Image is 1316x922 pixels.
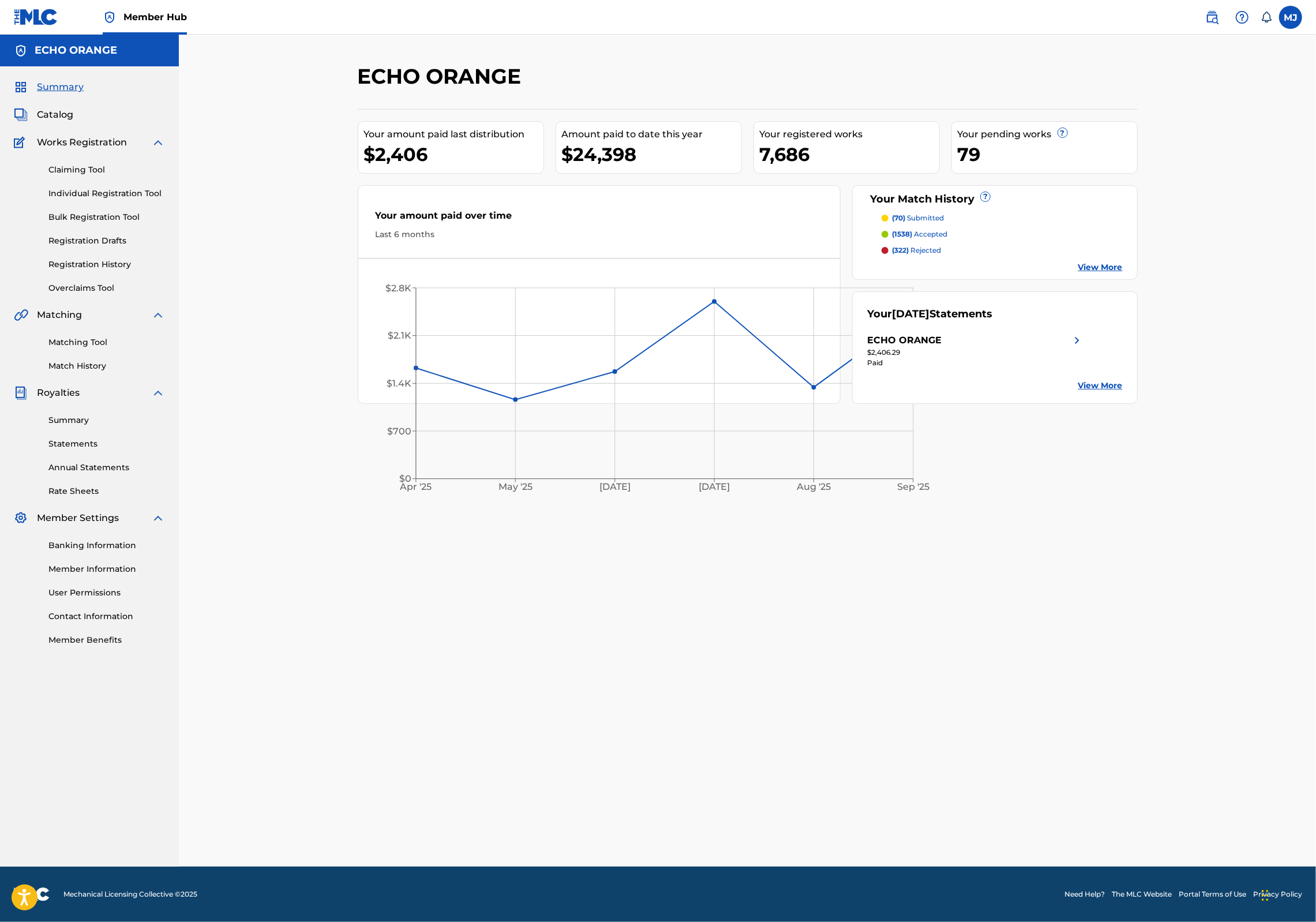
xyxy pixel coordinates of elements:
a: SummarySummary [14,80,84,94]
img: Member Settings [14,511,28,525]
h2: ECHO ORANGE [358,63,527,89]
a: Claiming Tool [48,164,165,176]
tspan: $700 [387,426,411,437]
div: Your registered works [760,128,939,141]
a: (70) submitted [882,213,1123,223]
a: (322) rejected [882,245,1123,256]
div: Your amount paid over time [376,209,823,228]
a: Portal Terms of Use [1179,889,1246,899]
div: Your Statements [867,306,992,322]
a: View More [1078,380,1123,392]
tspan: [DATE] [599,481,630,492]
tspan: [DATE] [699,481,730,492]
p: rejected [892,245,941,256]
div: Your amount paid last distribution [364,128,543,141]
span: Member Hub [123,10,187,24]
img: Top Rightsholder [103,10,117,24]
a: Summary [48,414,165,426]
tspan: Apr '25 [399,481,432,492]
a: Member Benefits [48,634,165,646]
a: Bulk Registration Tool [48,211,165,223]
img: expand [151,308,165,322]
span: Summary [37,80,84,94]
a: Overclaims Tool [48,282,165,294]
tspan: $2.1K [388,330,411,341]
span: Mechanical Licensing Collective © 2025 [63,889,197,899]
div: ECHO ORANGE [867,333,942,347]
a: Individual Registration Tool [48,188,165,200]
iframe: Chat Widget [1258,867,1316,922]
a: CatalogCatalog [14,108,73,122]
span: (322) [892,246,909,254]
a: Registration History [48,258,165,271]
a: View More [1078,261,1123,273]
span: (70) [892,213,905,222]
tspan: Aug '25 [796,481,831,492]
p: submitted [892,213,944,223]
tspan: $2.8K [385,283,411,294]
span: ? [1058,128,1067,137]
a: Matching Tool [48,336,165,348]
div: Paid [867,358,1084,368]
div: $2,406.29 [867,347,1084,358]
a: Match History [48,360,165,372]
div: Last 6 months [376,228,823,241]
a: The MLC Website [1112,889,1172,899]
img: Matching [14,308,28,322]
span: Catalog [37,108,73,122]
a: ECHO ORANGEright chevron icon$2,406.29Paid [867,333,1084,368]
tspan: $0 [399,473,411,484]
img: MLC Logo [14,9,58,25]
span: Matching [37,308,82,322]
a: Banking Information [48,539,165,552]
div: Glisser [1262,878,1269,913]
a: Registration Drafts [48,235,165,247]
tspan: May '25 [498,481,532,492]
div: Widget de chat [1258,867,1316,922]
div: Your pending works [958,128,1137,141]
img: right chevron icon [1070,333,1084,347]
div: $2,406 [364,141,543,167]
img: search [1205,10,1219,24]
a: (1538) accepted [882,229,1123,239]
img: Catalog [14,108,28,122]
a: User Permissions [48,587,165,599]
img: Summary [14,80,28,94]
p: accepted [892,229,947,239]
div: Notifications [1261,12,1272,23]
a: Need Help? [1064,889,1105,899]
span: Works Registration [37,136,127,149]
span: Royalties [37,386,80,400]
a: Member Information [48,563,165,575]
a: Statements [48,438,165,450]
tspan: $1.4K [387,378,411,389]
a: Rate Sheets [48,485,165,497]
div: 79 [958,141,1137,167]
img: Accounts [14,44,28,58]
img: Works Registration [14,136,29,149]
img: expand [151,511,165,525]
img: Royalties [14,386,28,400]
img: help [1235,10,1249,24]
img: expand [151,136,165,149]
span: [DATE] [892,308,929,320]
span: (1538) [892,230,912,238]
a: Annual Statements [48,462,165,474]
span: Member Settings [37,511,119,525]
span: ? [981,192,990,201]
div: $24,398 [562,141,741,167]
a: Contact Information [48,610,165,623]
img: expand [151,386,165,400]
h5: ECHO ORANGE [35,44,117,57]
a: Privacy Policy [1253,889,1302,899]
div: Amount paid to date this year [562,128,741,141]
div: Help [1231,6,1254,29]
div: 7,686 [760,141,939,167]
img: logo [14,887,50,901]
a: Public Search [1201,6,1224,29]
div: User Menu [1279,6,1302,29]
tspan: Sep '25 [897,481,929,492]
div: Your Match History [867,192,1123,207]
